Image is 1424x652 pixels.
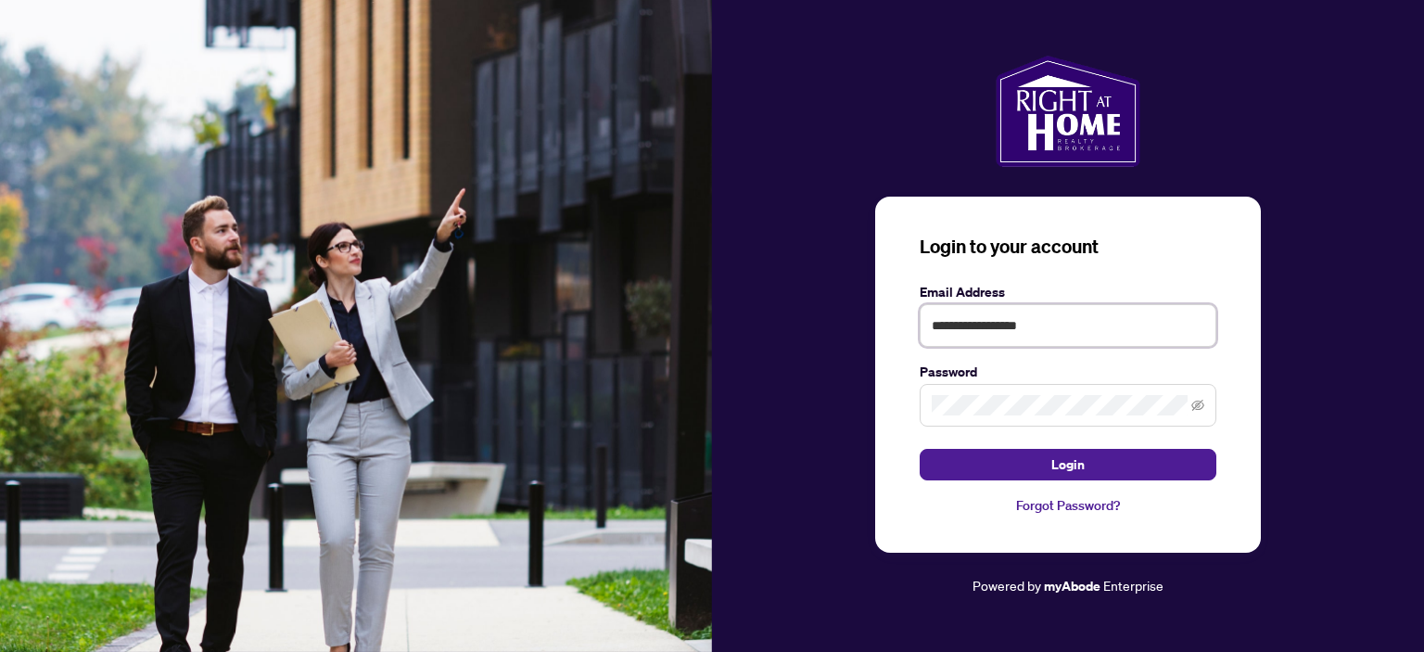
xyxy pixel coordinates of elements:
span: Enterprise [1103,577,1163,594]
span: Powered by [973,577,1041,594]
label: Password [920,362,1216,382]
span: eye-invisible [1191,399,1204,412]
label: Email Address [920,282,1216,302]
a: myAbode [1044,576,1100,596]
h3: Login to your account [920,234,1216,260]
img: ma-logo [996,56,1139,167]
span: Login [1051,450,1085,479]
button: Login [920,449,1216,480]
a: Forgot Password? [920,495,1216,516]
